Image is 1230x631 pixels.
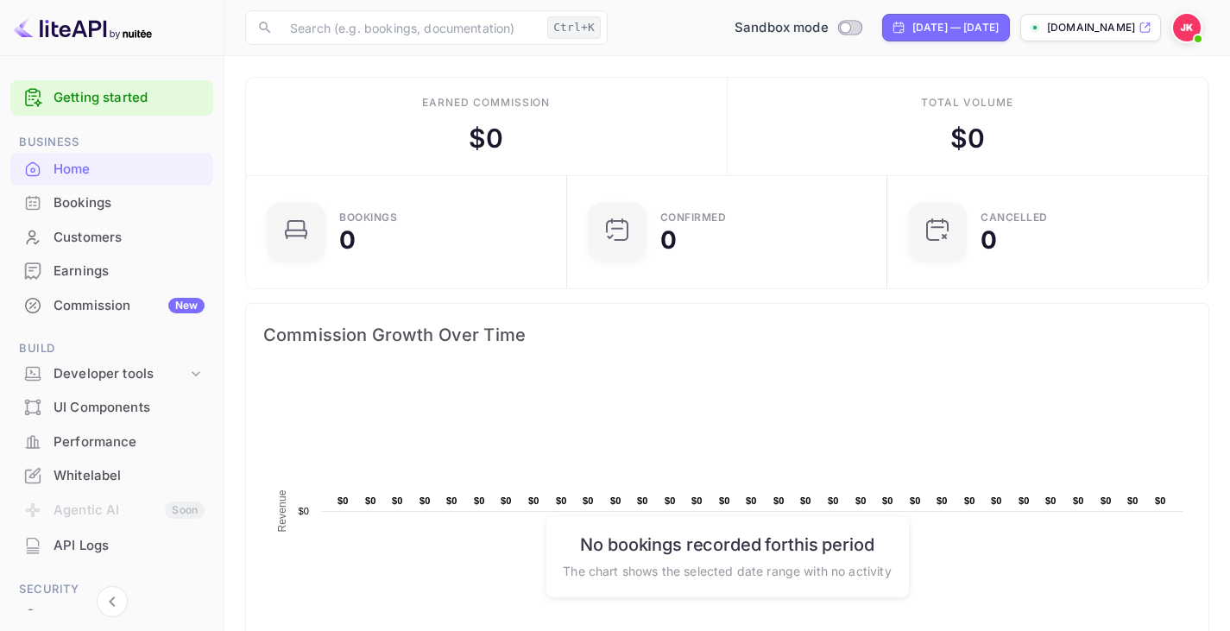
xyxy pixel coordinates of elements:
div: Customers [54,228,205,248]
a: Performance [10,426,213,457]
text: $0 [1045,495,1057,506]
div: Performance [54,432,205,452]
text: $0 [882,495,893,506]
text: $0 [446,495,457,506]
a: Earnings [10,255,213,287]
p: The chart shows the selected date range with no activity [563,561,891,579]
a: Customers [10,221,213,253]
div: Whitelabel [10,459,213,493]
a: Whitelabel [10,459,213,491]
a: Bookings [10,186,213,218]
text: $0 [1073,495,1084,506]
text: $0 [964,495,975,506]
span: Security [10,580,213,599]
div: $ 0 [469,119,503,158]
div: Home [10,153,213,186]
text: $0 [773,495,785,506]
div: Team management [54,606,205,626]
text: $0 [365,495,376,506]
div: CANCELLED [981,212,1048,223]
span: Sandbox mode [735,18,829,38]
text: $0 [691,495,703,506]
text: $0 [1101,495,1112,506]
span: Commission Growth Over Time [263,321,1191,349]
text: $0 [474,495,485,506]
div: [DATE] — [DATE] [912,20,999,35]
div: Ctrl+K [547,16,601,39]
text: $0 [392,495,403,506]
div: UI Components [54,398,205,418]
div: Total volume [921,95,1013,110]
a: Home [10,153,213,185]
div: Developer tools [10,359,213,389]
text: $0 [828,495,839,506]
button: Collapse navigation [97,586,128,617]
div: $ 0 [950,119,985,158]
a: UI Components [10,391,213,423]
div: Bookings [339,212,397,223]
text: $0 [298,506,309,516]
div: CommissionNew [10,289,213,323]
div: 0 [660,228,677,252]
div: Bookings [54,193,205,213]
div: Home [54,160,205,180]
text: $0 [855,495,867,506]
div: Commission [54,296,205,316]
text: $0 [800,495,811,506]
text: $0 [528,495,539,506]
text: $0 [1155,495,1166,506]
text: $0 [637,495,648,506]
div: Earnings [54,262,205,281]
text: $0 [665,495,676,506]
div: Bookings [10,186,213,220]
a: API Logs [10,529,213,561]
input: Search (e.g. bookings, documentation) [280,10,540,45]
div: New [168,298,205,313]
text: $0 [1019,495,1030,506]
div: Getting started [10,80,213,116]
text: Revenue [276,489,288,532]
a: CommissionNew [10,289,213,321]
div: 0 [339,228,356,252]
div: API Logs [10,529,213,563]
text: $0 [419,495,431,506]
img: Julien Kaluza [1173,14,1201,41]
text: $0 [583,495,594,506]
p: [DOMAIN_NAME] [1047,20,1135,35]
span: Build [10,339,213,358]
a: Getting started [54,88,205,108]
img: LiteAPI logo [14,14,152,41]
text: $0 [991,495,1002,506]
div: Customers [10,221,213,255]
div: Developer tools [54,364,187,384]
text: $0 [501,495,512,506]
div: Performance [10,426,213,459]
div: Switch to Production mode [728,18,868,38]
div: Earnings [10,255,213,288]
span: Business [10,133,213,152]
div: API Logs [54,536,205,556]
text: $0 [910,495,921,506]
text: $0 [746,495,757,506]
h6: No bookings recorded for this period [563,533,891,554]
text: $0 [610,495,621,506]
div: Confirmed [660,212,727,223]
text: $0 [1127,495,1139,506]
text: $0 [556,495,567,506]
text: $0 [937,495,948,506]
div: UI Components [10,391,213,425]
div: Whitelabel [54,466,205,486]
text: $0 [719,495,730,506]
div: 0 [981,228,997,252]
div: Earned commission [422,95,550,110]
text: $0 [337,495,349,506]
a: Team management [10,599,213,631]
